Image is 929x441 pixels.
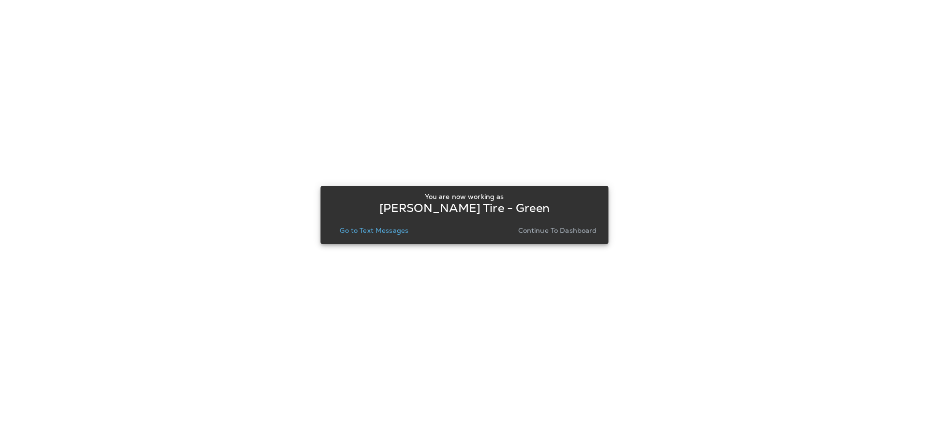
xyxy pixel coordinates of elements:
button: Go to Text Messages [336,224,412,237]
p: [PERSON_NAME] Tire - Green [379,204,550,212]
p: Continue to Dashboard [518,227,597,234]
button: Continue to Dashboard [514,224,601,237]
p: Go to Text Messages [340,227,408,234]
p: You are now working as [425,193,504,200]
